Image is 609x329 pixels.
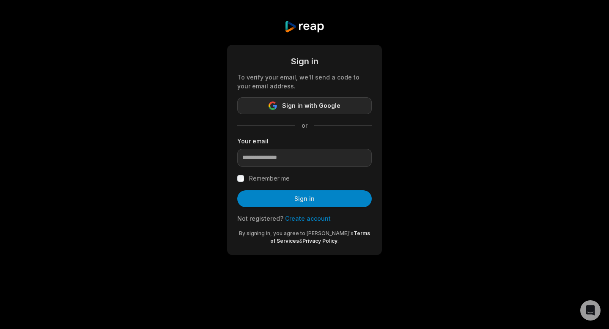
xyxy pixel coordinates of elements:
img: reap [284,20,324,33]
div: Sign in [237,55,372,68]
label: Your email [237,137,372,145]
div: Open Intercom Messenger [580,300,601,321]
a: Privacy Policy [302,238,337,244]
a: Create account [285,215,331,222]
span: Not registered? [237,215,283,222]
span: . [337,238,339,244]
span: & [299,238,302,244]
span: or [295,121,314,130]
a: Terms of Services [270,230,370,244]
label: Remember me [249,173,290,184]
button: Sign in with Google [237,97,372,114]
div: To verify your email, we'll send a code to your email address. [237,73,372,90]
span: Sign in with Google [282,101,340,111]
button: Sign in [237,190,372,207]
span: By signing in, you agree to [PERSON_NAME]'s [239,230,354,236]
